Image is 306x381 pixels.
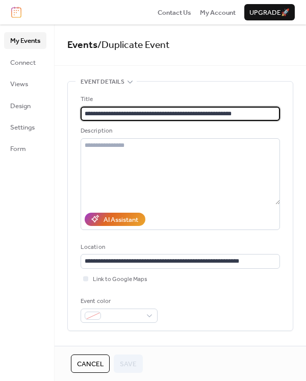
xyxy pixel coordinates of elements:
a: My Events [4,32,46,48]
span: Views [10,79,28,89]
span: Upgrade 🚀 [249,8,290,18]
div: Description [81,126,278,136]
a: Connect [4,54,46,70]
a: Events [67,36,97,55]
span: / Duplicate Event [97,36,170,55]
a: Views [4,75,46,92]
span: My Account [200,8,236,18]
a: Form [4,140,46,157]
a: Contact Us [158,7,191,17]
div: Location [81,242,278,252]
button: Cancel [71,354,110,373]
span: Settings [10,122,35,133]
div: Title [81,94,278,105]
a: Design [4,97,46,114]
div: Event color [81,296,156,307]
span: Form [10,144,26,154]
img: logo [11,7,21,18]
a: Settings [4,119,46,135]
div: AI Assistant [104,215,138,225]
span: Connect [10,58,36,68]
span: Cancel [77,359,104,369]
span: Design [10,101,31,111]
span: Date and time [81,343,124,353]
button: AI Assistant [85,213,145,226]
span: Event details [81,77,124,87]
span: My Events [10,36,40,46]
a: My Account [200,7,236,17]
span: Contact Us [158,8,191,18]
button: Upgrade🚀 [244,4,295,20]
span: Link to Google Maps [93,274,147,285]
